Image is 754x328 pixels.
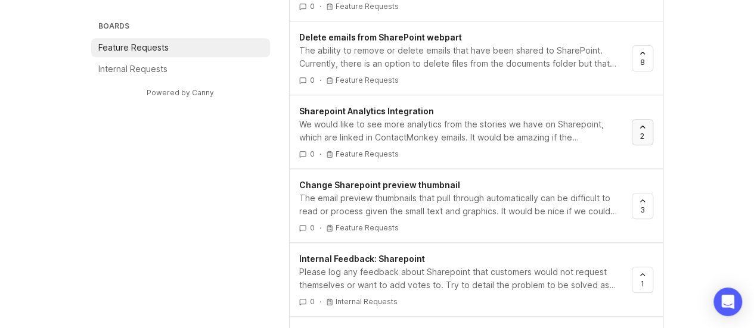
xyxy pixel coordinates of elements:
div: Open Intercom Messenger [713,288,742,316]
div: · [319,75,321,85]
div: The ability to remove or delete emails that have been shared to SharePoint. Currently, there is a... [299,44,622,70]
span: 2 [640,131,644,141]
a: Change Sharepoint preview thumbnailThe email preview thumbnails that pull through automatically c... [299,179,632,233]
h3: Boards [96,19,270,36]
div: · [319,1,321,11]
span: Delete emails from SharePoint webpart [299,32,462,42]
div: · [319,296,321,307]
p: Feature Requests [336,223,399,233]
span: 3 [640,205,645,215]
p: Feature Requests [336,76,399,85]
span: 0 [310,223,315,233]
div: · [319,149,321,159]
button: 2 [632,119,653,145]
p: Feature Requests [98,42,169,54]
div: · [319,223,321,233]
button: 3 [632,193,653,219]
span: 0 [310,149,315,159]
span: 0 [310,296,315,307]
span: 0 [310,1,315,11]
div: The email preview thumbnails that pull through automatically can be difficult to read or process ... [299,192,622,218]
a: Internal Requests [91,60,270,79]
div: Please log any feedback about Sharepoint that customers would not request themselves or want to a... [299,265,622,292]
p: Feature Requests [336,2,399,11]
button: 1 [632,267,653,293]
p: Internal Requests [336,297,398,307]
a: Internal Feedback: SharepointPlease log any feedback about Sharepoint that customers would not re... [299,252,632,307]
div: We would like to see more analytics from the stories we have on Sharepoint, which are linked in C... [299,118,622,144]
button: 8 [632,45,653,71]
span: Change Sharepoint preview thumbnail [299,180,460,190]
a: Sharepoint Analytics IntegrationWe would like to see more analytics from the stories we have on S... [299,105,632,159]
span: Sharepoint Analytics Integration [299,106,434,116]
span: 1 [641,279,644,289]
a: Delete emails from SharePoint webpartThe ability to remove or delete emails that have been shared... [299,31,632,85]
a: Feature Requests [91,38,270,57]
span: 8 [640,57,645,67]
a: Powered by Canny [145,86,216,99]
p: Feature Requests [336,149,399,159]
span: 0 [310,75,315,85]
p: Internal Requests [98,63,167,75]
span: Internal Feedback: Sharepoint [299,254,425,264]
